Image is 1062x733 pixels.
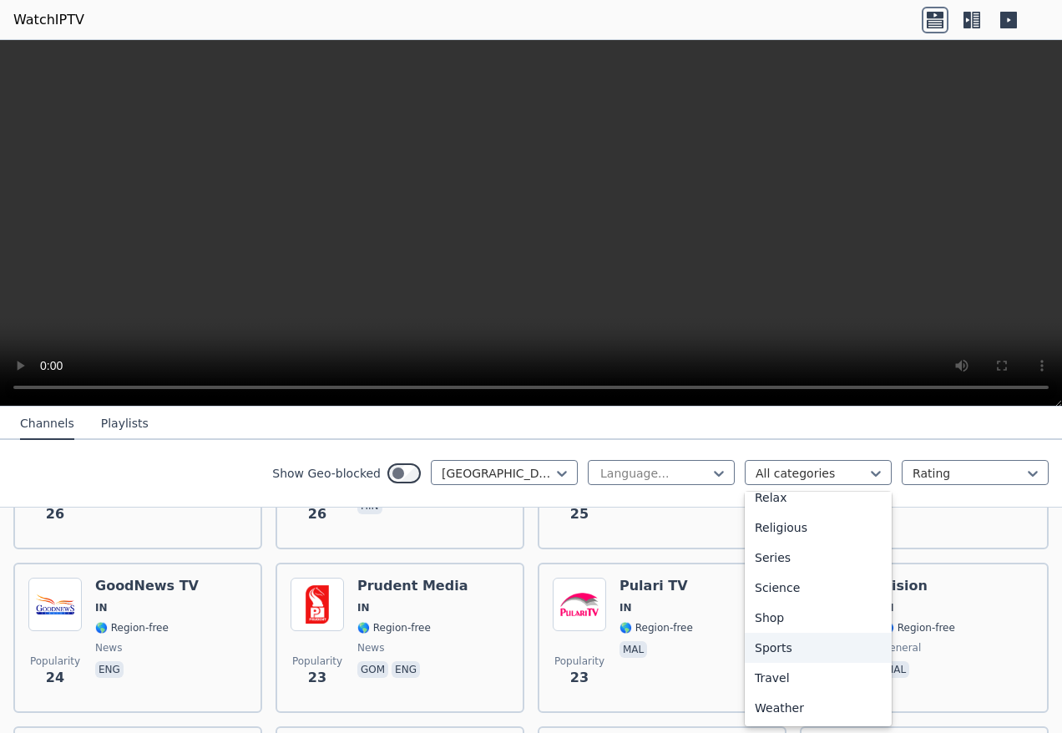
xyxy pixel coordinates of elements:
span: 🌎 Region-free [95,621,169,634]
span: 🌎 Region-free [619,621,693,634]
span: news [357,641,384,655]
a: WatchIPTV [13,10,84,30]
div: Series [745,543,892,573]
h6: Pulari TV [619,578,693,594]
span: Popularity [554,655,604,668]
div: Shop [745,603,892,633]
div: Weather [745,693,892,723]
div: Science [745,573,892,603]
img: GoodNews TV [28,578,82,631]
button: Playlists [101,408,149,440]
div: Sports [745,633,892,663]
span: 26 [46,504,64,524]
span: Popularity [292,655,342,668]
label: Show Geo-blocked [272,465,381,482]
h6: GoodNews TV [95,578,199,594]
img: Prudent Media [291,578,344,631]
span: general [882,641,921,655]
p: eng [95,661,124,678]
span: 25 [570,504,589,524]
div: Relax [745,483,892,513]
span: 🌎 Region-free [882,621,955,634]
p: gom [357,661,388,678]
button: Channels [20,408,74,440]
span: IN [95,601,108,614]
span: news [95,641,122,655]
span: Popularity [30,655,80,668]
p: mal [882,661,909,678]
span: IN [619,601,632,614]
h6: Vision [882,578,955,594]
img: Pulari TV [553,578,606,631]
span: 23 [570,668,589,688]
span: IN [357,601,370,614]
p: eng [392,661,420,678]
span: 🌎 Region-free [357,621,431,634]
h6: Prudent Media [357,578,468,594]
span: 26 [308,504,326,524]
div: Travel [745,663,892,693]
p: mal [619,641,647,658]
span: 23 [308,668,326,688]
span: 24 [46,668,64,688]
div: Religious [745,513,892,543]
